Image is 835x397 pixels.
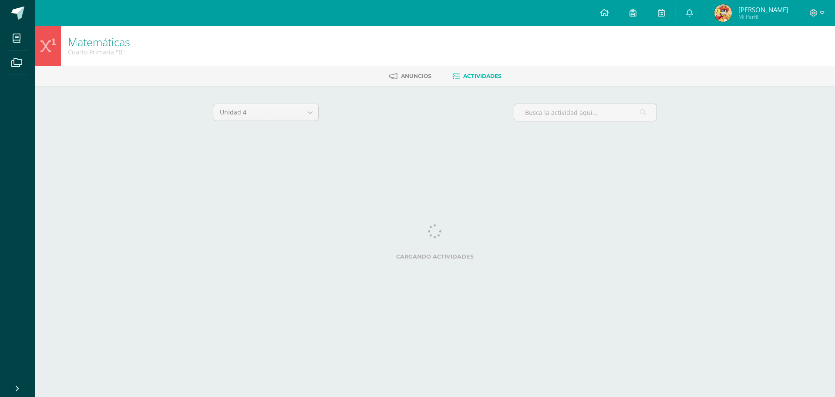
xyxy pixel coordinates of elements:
label: Cargando actividades [213,253,657,260]
span: Anuncios [401,73,431,79]
span: [PERSON_NAME] [738,5,788,14]
img: dce7f5acc51e8ee687a1fabff937e27f.png [714,4,732,22]
h1: Matemáticas [68,36,130,48]
a: Anuncios [389,69,431,83]
span: Actividades [463,73,502,79]
a: Unidad 4 [213,104,318,121]
a: Actividades [452,69,502,83]
a: Matemáticas [68,34,130,49]
span: Mi Perfil [738,13,788,20]
input: Busca la actividad aquí... [514,104,657,121]
span: Unidad 4 [220,104,295,121]
div: Cuarto Primaria 'B' [68,48,130,56]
